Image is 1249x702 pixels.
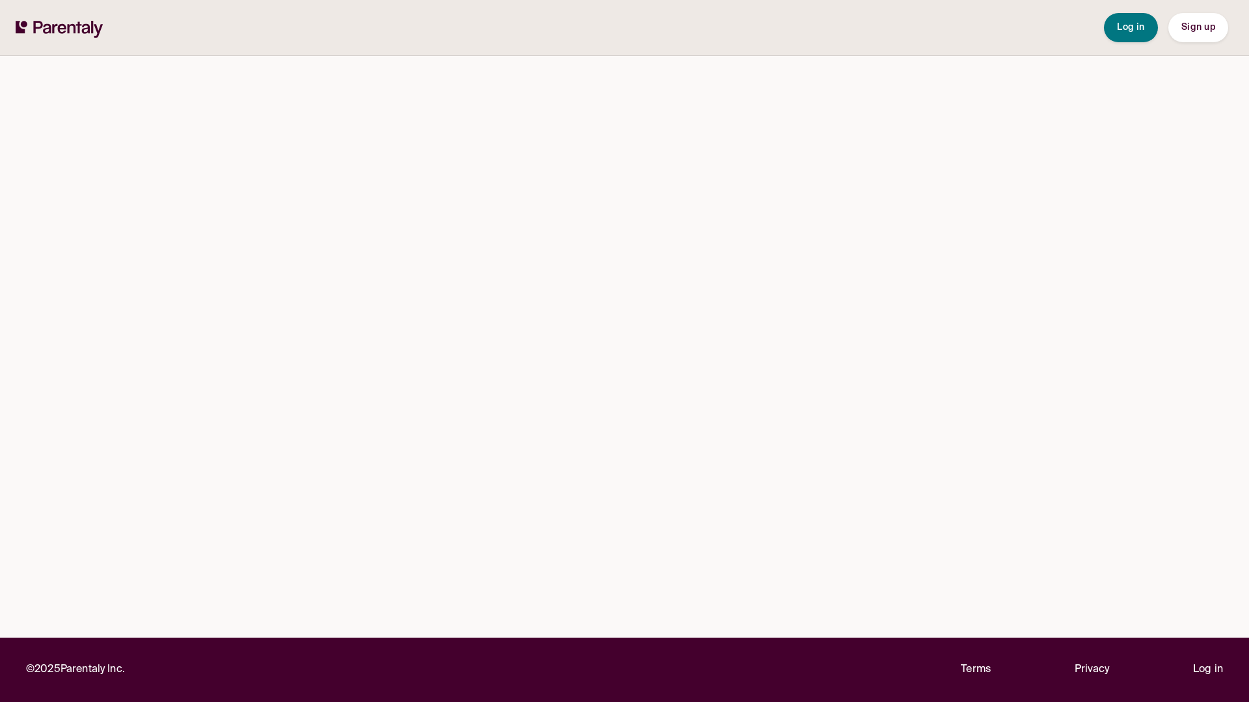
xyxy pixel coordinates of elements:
a: Privacy [1075,661,1110,679]
span: Log in [1117,23,1145,32]
span: Sign up [1181,23,1215,32]
button: Log in [1104,13,1158,42]
a: Log in [1193,661,1223,679]
p: © 2025 Parentaly Inc. [26,661,125,679]
button: Sign up [1168,13,1228,42]
a: Terms [961,661,991,679]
